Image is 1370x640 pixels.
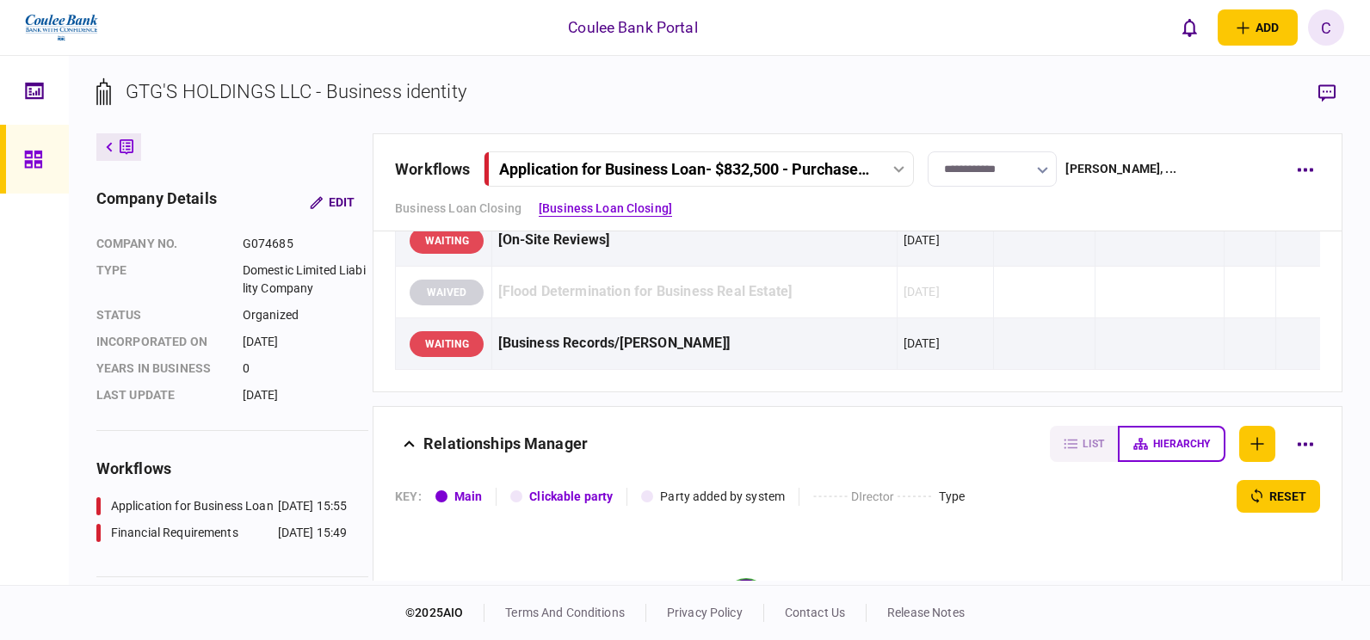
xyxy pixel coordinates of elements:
div: G074685 [243,235,367,253]
div: [DATE] [243,386,367,404]
a: release notes [887,606,965,619]
div: Relationships Manager [423,426,588,462]
button: list [1050,426,1118,462]
div: © 2025 AIO [405,604,484,622]
div: [Business Records/[PERSON_NAME]] [498,324,890,363]
div: [PERSON_NAME] , ... [1065,160,1176,178]
div: Financial Requirements [111,524,238,542]
div: WAITING [410,331,484,357]
div: Organized [243,306,367,324]
div: GTG'S HOLDINGS LLC - Business identity [126,77,466,106]
div: Domestic Limited Liability Company [243,262,367,298]
span: hierarchy [1153,438,1210,450]
div: Application for Business Loan [111,497,274,515]
a: Business Loan Closing [395,200,521,218]
button: open notifications list [1171,9,1207,46]
div: status [96,306,225,324]
div: [On-Site Reviews] [498,221,890,260]
a: Application for Business Loan[DATE] 15:55 [96,497,347,515]
a: privacy policy [667,606,743,619]
div: Party added by system [660,488,785,506]
div: [DATE] [904,335,940,352]
div: Type [96,262,225,298]
button: Application for Business Loan- $832,500 - Purchase Real Estate [484,151,914,187]
div: Type [939,488,966,506]
button: hierarchy [1118,426,1225,462]
img: client company logo [23,6,100,49]
div: [DATE] 15:49 [278,524,348,542]
div: [DATE] [243,333,367,351]
button: C [1308,9,1344,46]
div: Main [454,488,483,506]
div: 0 [243,360,367,378]
div: WAITING [410,228,484,254]
div: [Flood Determination for Business Real Estate] [498,273,890,311]
a: Financial Requirements[DATE] 15:49 [96,524,347,542]
div: company no. [96,235,225,253]
div: WAIVED [410,280,484,305]
div: workflows [395,157,470,181]
button: open adding identity options [1218,9,1298,46]
div: incorporated on [96,333,225,351]
div: Application for Business Loan - $832,500 - Purchase Real Estate [499,160,870,178]
a: [Business Loan Closing] [539,200,672,218]
div: company details [96,187,217,218]
a: terms and conditions [505,606,625,619]
div: KEY : [395,488,422,506]
div: Coulee Bank Portal [568,16,697,39]
div: [DATE] [904,283,940,300]
div: Clickable party [529,488,613,506]
div: years in business [96,360,225,378]
button: Edit [296,187,368,218]
div: last update [96,386,225,404]
div: [DATE] [904,231,940,249]
div: [DATE] 15:55 [278,497,348,515]
button: reset [1237,480,1320,513]
div: workflows [96,457,368,480]
span: list [1083,438,1104,450]
a: contact us [785,606,845,619]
